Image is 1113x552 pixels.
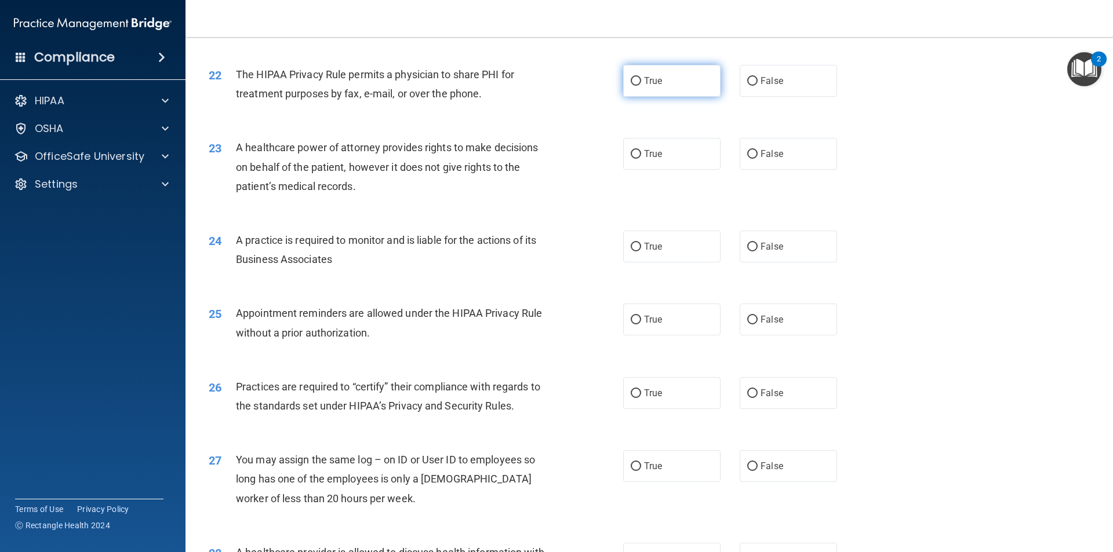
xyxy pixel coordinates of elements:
[1067,52,1101,86] button: Open Resource Center, 2 new notifications
[236,141,538,192] span: A healthcare power of attorney provides rights to make decisions on behalf of the patient, howeve...
[631,316,641,324] input: True
[761,241,783,252] span: False
[644,75,662,86] span: True
[761,460,783,471] span: False
[747,316,758,324] input: False
[14,12,172,35] img: PMB logo
[209,381,221,394] span: 26
[35,149,144,163] p: OfficeSafe University
[15,503,63,515] a: Terms of Use
[644,241,662,252] span: True
[35,94,64,108] p: HIPAA
[14,94,169,108] a: HIPAA
[761,148,783,159] span: False
[34,49,115,65] h4: Compliance
[747,389,758,398] input: False
[631,77,641,86] input: True
[747,77,758,86] input: False
[747,462,758,471] input: False
[644,314,662,325] span: True
[236,381,540,412] span: Practices are required to “certify” their compliance with regards to the standards set under HIPA...
[761,75,783,86] span: False
[747,150,758,159] input: False
[631,462,641,471] input: True
[35,122,64,136] p: OSHA
[14,122,169,136] a: OSHA
[209,234,221,248] span: 24
[14,149,169,163] a: OfficeSafe University
[644,388,662,399] span: True
[631,150,641,159] input: True
[77,503,129,515] a: Privacy Policy
[236,454,535,504] span: You may assign the same log – on ID or User ID to employees so long has one of the employees is o...
[236,68,514,100] span: The HIPAA Privacy Rule permits a physician to share PHI for treatment purposes by fax, e-mail, or...
[1097,59,1101,74] div: 2
[644,460,662,471] span: True
[644,148,662,159] span: True
[761,388,783,399] span: False
[15,520,110,531] span: Ⓒ Rectangle Health 2024
[631,243,641,251] input: True
[236,234,536,265] span: A practice is required to monitor and is liable for the actions of its Business Associates
[747,243,758,251] input: False
[209,454,221,467] span: 27
[209,68,221,82] span: 22
[14,177,169,191] a: Settings
[761,314,783,325] span: False
[1055,472,1099,516] iframe: Drift Widget Chat Controller
[631,389,641,398] input: True
[35,177,78,191] p: Settings
[236,307,542,338] span: Appointment reminders are allowed under the HIPAA Privacy Rule without a prior authorization.
[209,141,221,155] span: 23
[209,307,221,321] span: 25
